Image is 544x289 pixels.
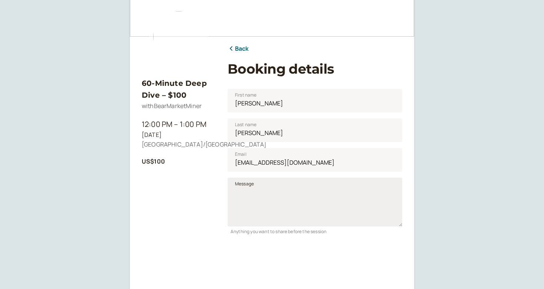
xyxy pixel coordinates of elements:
span: Message [235,180,254,188]
textarea: Message [228,178,402,226]
div: [GEOGRAPHIC_DATA]/[GEOGRAPHIC_DATA] [142,140,216,149]
span: Email [235,151,246,158]
span: First name [235,91,257,99]
div: Anything you want to share before the session [228,226,402,235]
h3: 60-Minute Deep Dive – $100 [142,77,216,101]
span: Last name [235,121,256,128]
span: with BearMarketMiner [142,102,202,110]
div: 12:00 PM – 1:00 PM [142,118,216,130]
input: Email [228,148,402,172]
a: Back [228,44,249,54]
h1: Booking details [228,61,402,77]
b: US$100 [142,157,165,165]
div: [DATE] [142,130,216,140]
input: First name [228,89,402,112]
input: Last name [228,118,402,142]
